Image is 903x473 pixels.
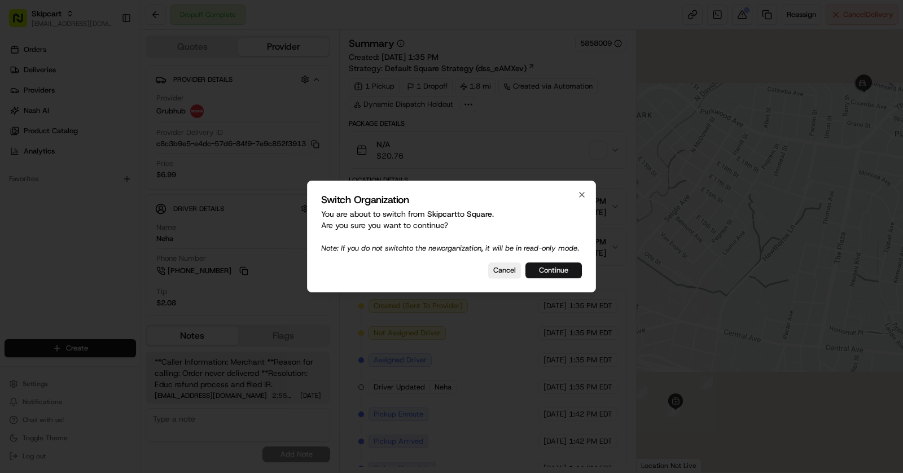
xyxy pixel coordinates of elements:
span: Note: If you do not switch to the new organization, it will be in read-only mode. [321,243,579,253]
button: Continue [525,262,582,278]
button: Cancel [488,262,521,278]
span: Skipcart [427,209,457,219]
span: Pylon [112,62,137,71]
p: You are about to switch from to . Are you sure you want to continue? [321,208,582,253]
span: Square [467,209,492,219]
a: Powered byPylon [80,62,137,71]
h2: Switch Organization [321,195,582,205]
